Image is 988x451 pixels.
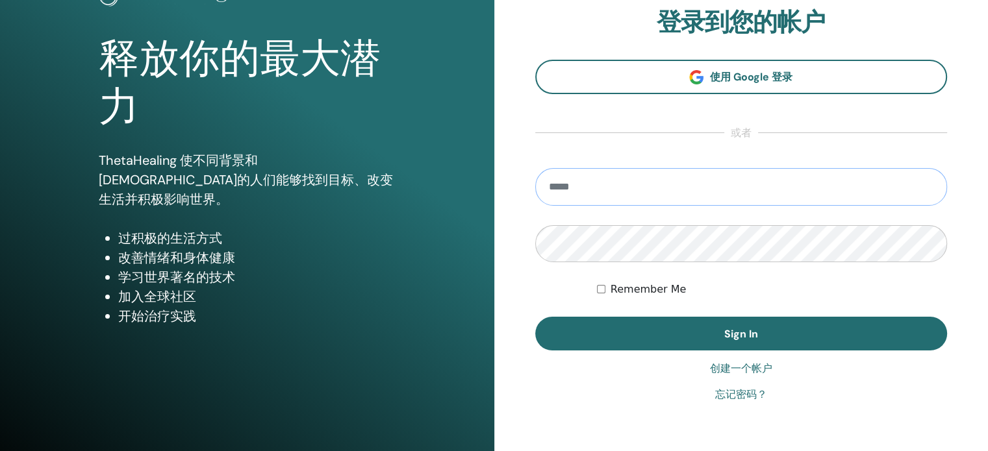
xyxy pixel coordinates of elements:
li: 改善情绪和身体健康 [118,248,396,267]
a: 忘记密码？ [715,387,767,402]
h2: 登录到您的帐户 [535,8,948,38]
li: 学习世界著名的技术 [118,267,396,287]
button: Sign In [535,317,948,350]
p: ThetaHealing 使不同背景和[DEMOGRAPHIC_DATA]的人们能够找到目标、改变生活并积极影响世界。 [99,151,396,209]
span: 或者 [724,125,758,141]
div: Keep me authenticated indefinitely or until I manually logout [597,282,947,297]
a: 使用 Google 登录 [535,60,948,94]
a: 创建一个帐户 [710,361,772,376]
h1: 释放你的最大潜力 [99,35,396,132]
li: 开始治疗实践 [118,306,396,326]
span: 使用 Google 登录 [710,70,792,84]
li: 加入全球社区 [118,287,396,306]
li: 过积极的生活方式 [118,228,396,248]
span: Sign In [724,327,758,341]
label: Remember Me [611,282,687,297]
